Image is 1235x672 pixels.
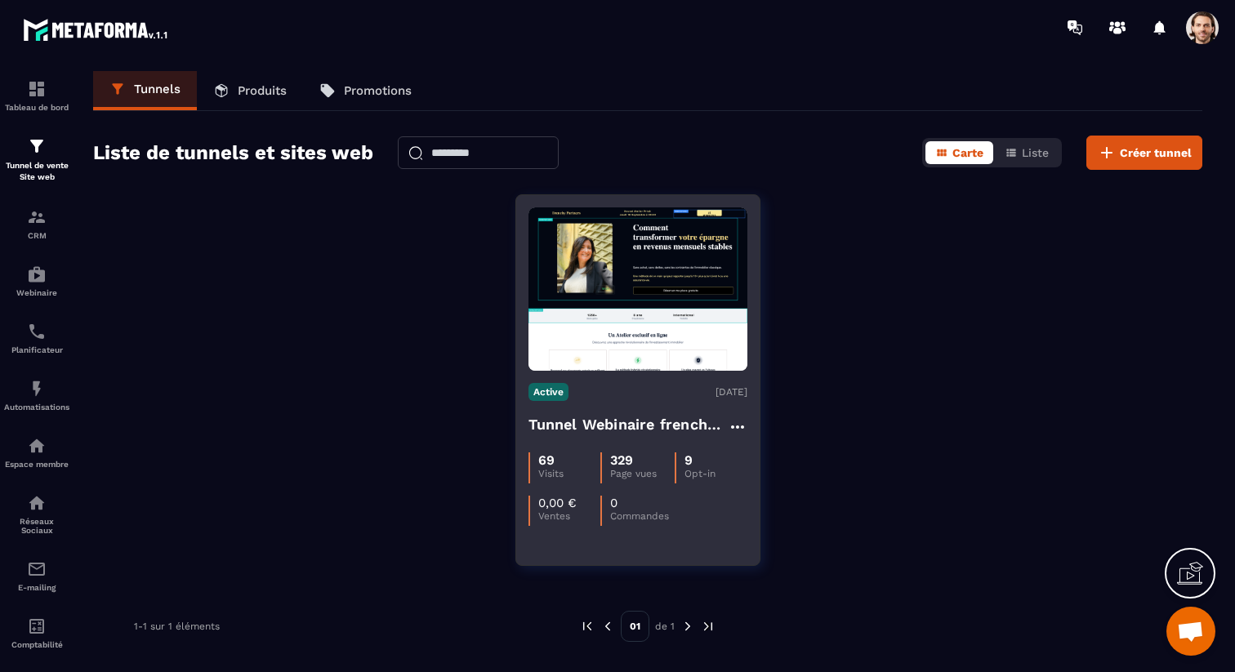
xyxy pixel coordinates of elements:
p: 69 [538,452,555,468]
p: Tableau de bord [4,103,69,112]
a: Promotions [303,71,428,110]
p: Produits [238,83,287,98]
img: automations [27,379,47,398]
p: Tunnels [134,82,181,96]
a: social-networksocial-networkRéseaux Sociaux [4,481,69,547]
a: accountantaccountantComptabilité [4,604,69,661]
p: Ventes [538,510,600,522]
p: Promotions [344,83,412,98]
a: formationformationTunnel de vente Site web [4,124,69,195]
div: Ouvrir le chat [1166,607,1215,656]
img: automations [27,436,47,456]
p: 0 [610,496,617,510]
img: email [27,559,47,579]
a: formationformationCRM [4,195,69,252]
p: Active [528,383,568,401]
a: emailemailE-mailing [4,547,69,604]
h2: Liste de tunnels et sites web [93,136,373,169]
a: automationsautomationsAutomatisations [4,367,69,424]
a: Tunnels [93,71,197,110]
p: Comptabilité [4,640,69,649]
p: Tunnel de vente Site web [4,160,69,183]
img: formation [27,207,47,227]
a: formationformationTableau de bord [4,67,69,124]
p: CRM [4,231,69,240]
img: next [701,619,716,634]
p: de 1 [655,620,675,633]
h4: Tunnel Webinaire frenchy partners [528,413,728,436]
img: accountant [27,616,47,636]
p: Commandes [610,510,672,522]
p: Planificateur [4,345,69,354]
p: 1-1 sur 1 éléments [134,621,220,632]
button: Carte [925,141,993,164]
a: schedulerschedulerPlanificateur [4,309,69,367]
p: Réseaux Sociaux [4,517,69,535]
p: 0,00 € [538,496,577,510]
p: Opt-in [684,468,747,479]
button: Liste [995,141,1059,164]
img: prev [600,619,615,634]
p: Visits [538,468,600,479]
p: 01 [621,611,649,642]
p: Webinaire [4,288,69,297]
span: Liste [1022,146,1049,159]
p: Automatisations [4,403,69,412]
a: Produits [197,71,303,110]
p: Espace membre [4,460,69,469]
img: automations [27,265,47,284]
p: Page vues [610,468,675,479]
img: image [528,207,747,371]
button: Créer tunnel [1086,136,1202,170]
a: automationsautomationsEspace membre [4,424,69,481]
p: E-mailing [4,583,69,592]
span: Créer tunnel [1120,145,1192,161]
p: 9 [684,452,693,468]
img: logo [23,15,170,44]
img: prev [580,619,595,634]
img: next [680,619,695,634]
img: formation [27,136,47,156]
span: Carte [952,146,983,159]
p: [DATE] [716,386,747,398]
img: formation [27,79,47,99]
img: social-network [27,493,47,513]
img: scheduler [27,322,47,341]
p: 329 [610,452,633,468]
a: automationsautomationsWebinaire [4,252,69,309]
